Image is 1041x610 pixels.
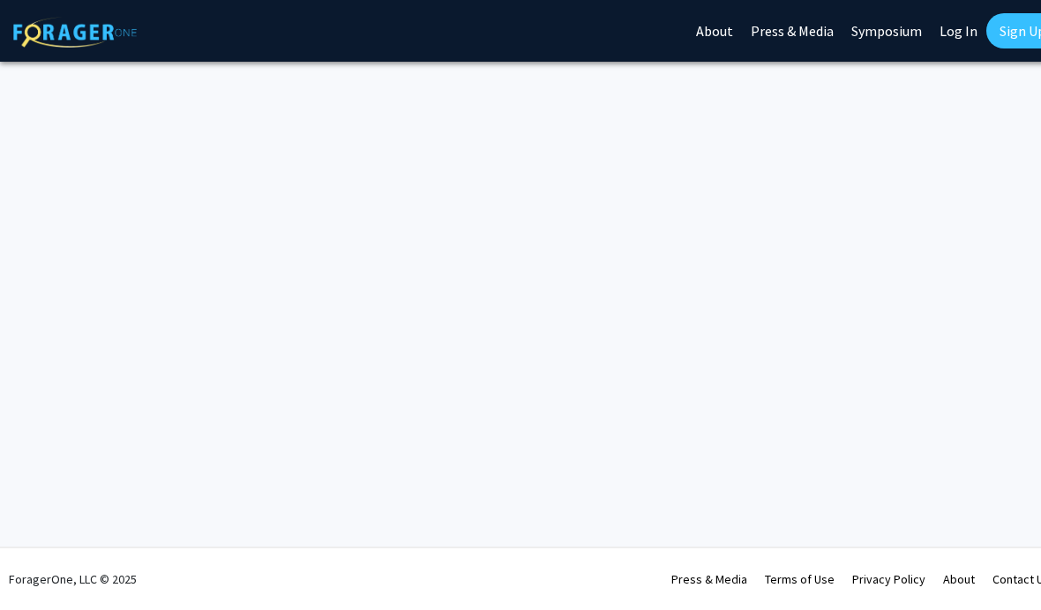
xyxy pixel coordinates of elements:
a: Privacy Policy [852,571,925,587]
div: ForagerOne, LLC © 2025 [9,548,137,610]
a: Press & Media [671,571,747,587]
a: About [943,571,975,587]
a: Terms of Use [765,571,835,587]
img: ForagerOne Logo [13,17,137,48]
